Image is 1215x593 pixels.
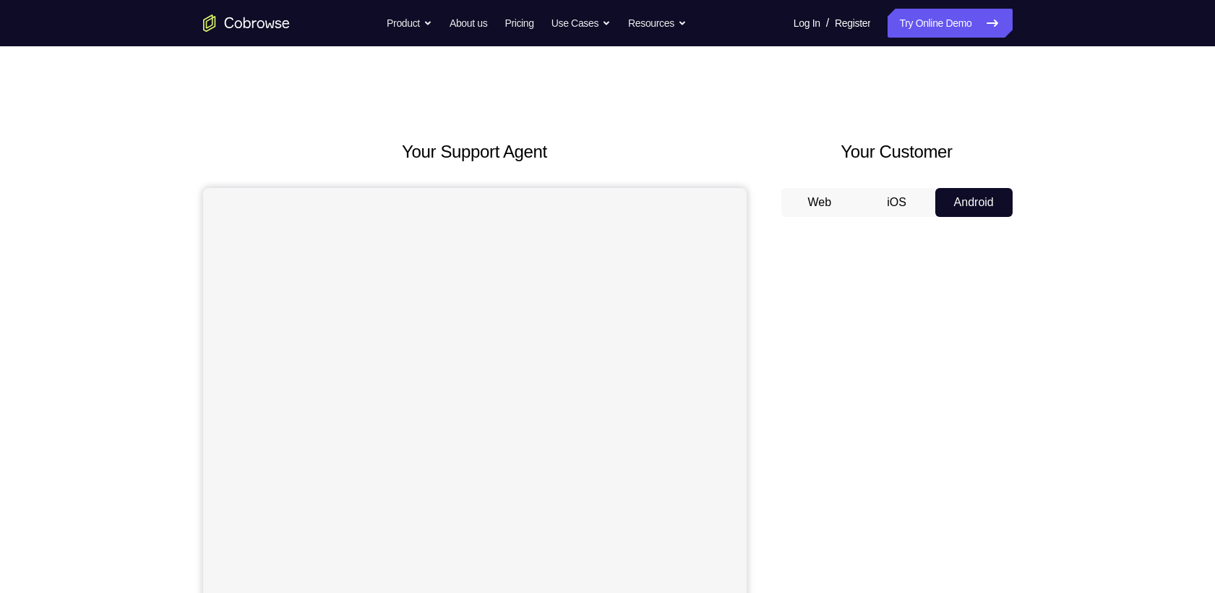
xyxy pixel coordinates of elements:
button: Product [387,9,432,38]
button: Web [781,188,859,217]
button: Android [935,188,1013,217]
a: About us [450,9,487,38]
span: / [826,14,829,32]
a: Try Online Demo [888,9,1012,38]
a: Go to the home page [203,14,290,32]
button: iOS [858,188,935,217]
a: Log In [794,9,820,38]
a: Pricing [505,9,533,38]
a: Register [835,9,870,38]
button: Use Cases [551,9,611,38]
h2: Your Support Agent [203,139,747,165]
button: Resources [628,9,687,38]
h2: Your Customer [781,139,1013,165]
